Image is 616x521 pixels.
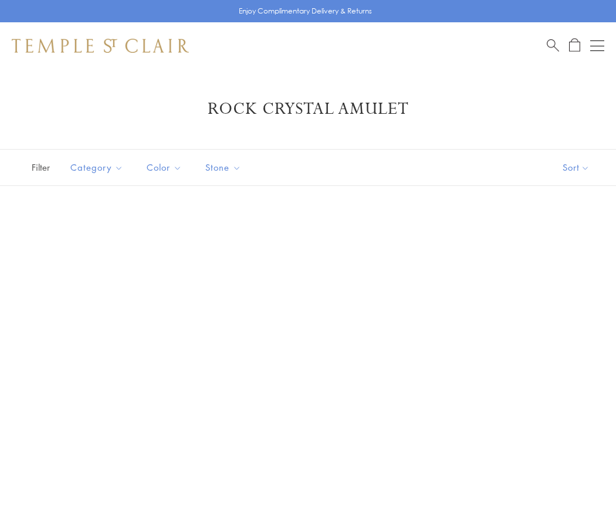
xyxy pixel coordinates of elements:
[197,154,250,181] button: Stone
[62,154,132,181] button: Category
[138,154,191,181] button: Color
[569,38,580,53] a: Open Shopping Bag
[590,39,604,53] button: Open navigation
[29,99,587,120] h1: Rock Crystal Amulet
[199,160,250,175] span: Stone
[141,160,191,175] span: Color
[65,160,132,175] span: Category
[12,39,189,53] img: Temple St. Clair
[547,38,559,53] a: Search
[239,5,372,17] p: Enjoy Complimentary Delivery & Returns
[536,150,616,185] button: Show sort by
